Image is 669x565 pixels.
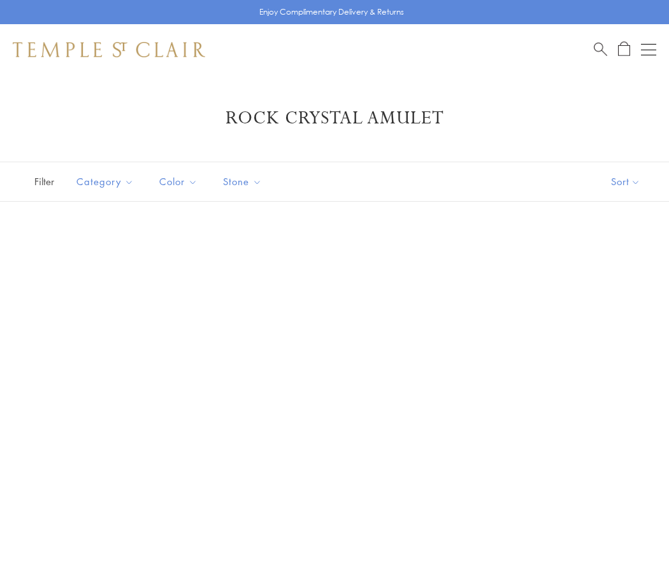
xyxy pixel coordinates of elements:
[13,42,205,57] img: Temple St. Clair
[70,174,143,190] span: Category
[217,174,271,190] span: Stone
[618,41,630,57] a: Open Shopping Bag
[213,167,271,196] button: Stone
[582,162,669,201] button: Show sort by
[67,167,143,196] button: Category
[594,41,607,57] a: Search
[153,174,207,190] span: Color
[150,167,207,196] button: Color
[259,6,404,18] p: Enjoy Complimentary Delivery & Returns
[641,42,656,57] button: Open navigation
[32,107,637,130] h1: Rock Crystal Amulet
